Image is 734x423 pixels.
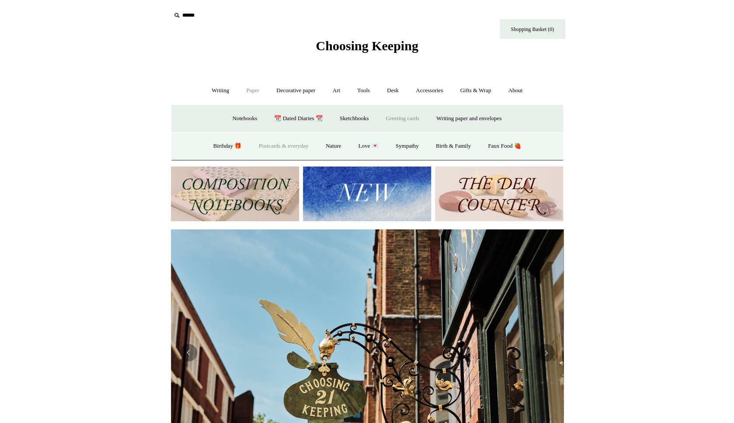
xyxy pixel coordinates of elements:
[435,166,563,221] img: The Deli Counter
[378,107,427,130] a: Greeting cards
[452,79,499,102] a: Gifts & Wrap
[325,79,348,102] a: Art
[332,107,376,130] a: Sketchbooks
[408,79,451,102] a: Accessories
[379,79,407,102] a: Desk
[316,38,418,53] span: Choosing Keeping
[316,45,418,52] a: Choosing Keeping
[500,19,565,39] a: Shopping Basket (0)
[303,166,431,221] img: New.jpg__PID:f73bdf93-380a-4a35-bcfe-7823039498e1
[351,135,386,158] a: Love 💌
[480,135,529,158] a: Faux Food 🍓
[204,79,237,102] a: Writing
[388,135,427,158] a: Sympathy
[537,344,555,361] button: Next
[318,135,349,158] a: Nature
[205,135,250,158] a: Birthday 🎁
[180,344,197,361] button: Previous
[225,107,265,130] a: Notebooks
[238,79,267,102] a: Paper
[428,107,509,130] a: Writing paper and envelopes
[349,79,378,102] a: Tools
[251,135,317,158] a: Postcards & everyday
[500,79,530,102] a: About
[268,79,323,102] a: Decorative paper
[266,107,330,130] a: 📆 Dated Diaries 📆
[428,135,479,158] a: Birth & Family
[171,166,299,221] img: 202302 Composition ledgers.jpg__PID:69722ee6-fa44-49dd-a067-31375e5d54ec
